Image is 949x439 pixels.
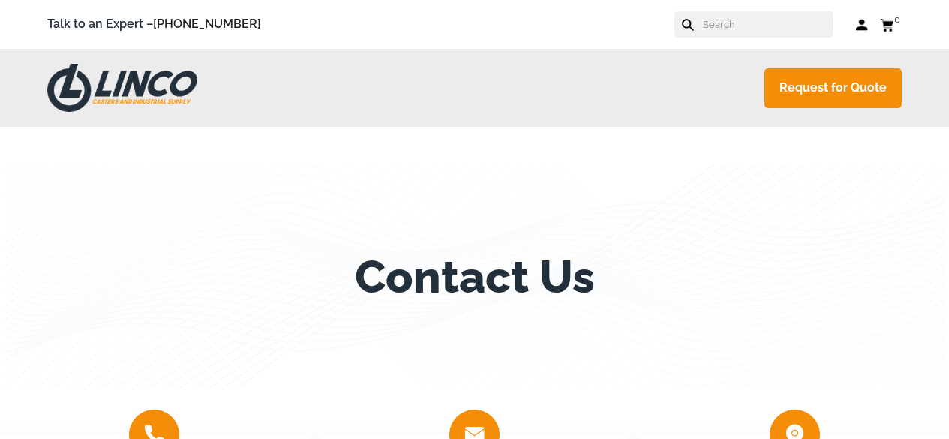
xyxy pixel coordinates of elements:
[47,14,261,35] span: Talk to an Expert –
[153,17,261,31] a: [PHONE_NUMBER]
[856,17,869,32] a: Log in
[701,11,833,38] input: Search
[894,14,900,25] span: 0
[47,64,197,112] img: LINCO CASTERS & INDUSTRIAL SUPPLY
[764,68,902,108] a: Request for Quote
[355,251,595,303] h1: Contact Us
[880,15,902,34] a: 0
